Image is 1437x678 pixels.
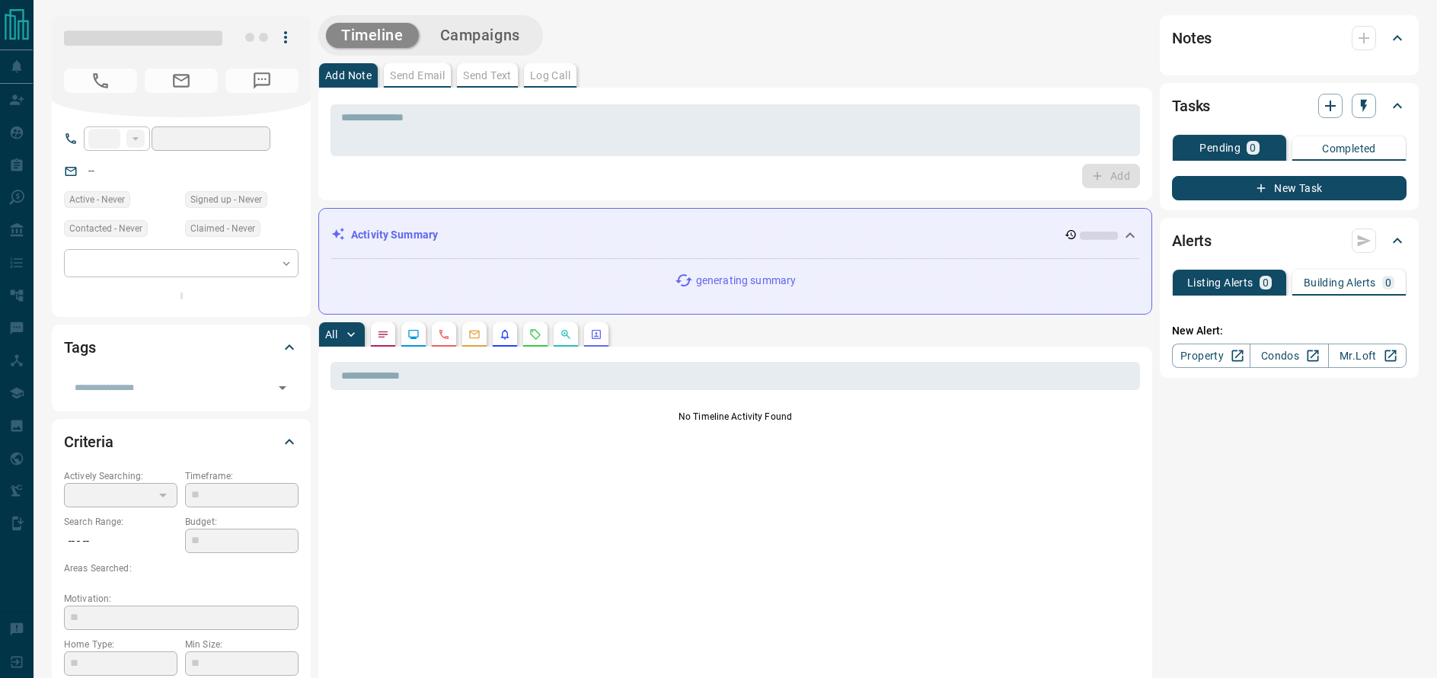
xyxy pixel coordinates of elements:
[1328,344,1407,368] a: Mr.Loft
[64,335,95,360] h2: Tags
[351,227,438,243] p: Activity Summary
[331,410,1140,424] p: No Timeline Activity Found
[64,638,177,651] p: Home Type:
[69,192,125,207] span: Active - Never
[225,69,299,93] span: No Number
[407,328,420,341] svg: Lead Browsing Activity
[88,165,94,177] a: --
[1172,323,1407,339] p: New Alert:
[64,430,113,454] h2: Criteria
[272,377,293,398] button: Open
[64,515,177,529] p: Search Range:
[1304,277,1376,288] p: Building Alerts
[326,23,419,48] button: Timeline
[185,638,299,651] p: Min Size:
[64,592,299,606] p: Motivation:
[696,273,796,289] p: generating summary
[331,221,1139,249] div: Activity Summary
[190,192,262,207] span: Signed up - Never
[590,328,602,341] svg: Agent Actions
[1199,142,1241,153] p: Pending
[1172,344,1250,368] a: Property
[1172,229,1212,253] h2: Alerts
[64,69,137,93] span: No Number
[1322,143,1376,154] p: Completed
[1172,176,1407,200] button: New Task
[1187,277,1253,288] p: Listing Alerts
[64,529,177,554] p: -- - --
[1172,88,1407,124] div: Tasks
[1172,26,1212,50] h2: Notes
[377,328,389,341] svg: Notes
[190,221,255,236] span: Claimed - Never
[425,23,535,48] button: Campaigns
[64,561,299,575] p: Areas Searched:
[1263,277,1269,288] p: 0
[468,328,481,341] svg: Emails
[1385,277,1391,288] p: 0
[69,221,142,236] span: Contacted - Never
[325,70,372,81] p: Add Note
[185,469,299,483] p: Timeframe:
[145,69,218,93] span: No Email
[529,328,541,341] svg: Requests
[1250,142,1256,153] p: 0
[64,329,299,366] div: Tags
[185,515,299,529] p: Budget:
[560,328,572,341] svg: Opportunities
[64,469,177,483] p: Actively Searching:
[1172,20,1407,56] div: Notes
[499,328,511,341] svg: Listing Alerts
[438,328,450,341] svg: Calls
[325,329,337,340] p: All
[64,424,299,460] div: Criteria
[1250,344,1328,368] a: Condos
[1172,222,1407,259] div: Alerts
[1172,94,1210,118] h2: Tasks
